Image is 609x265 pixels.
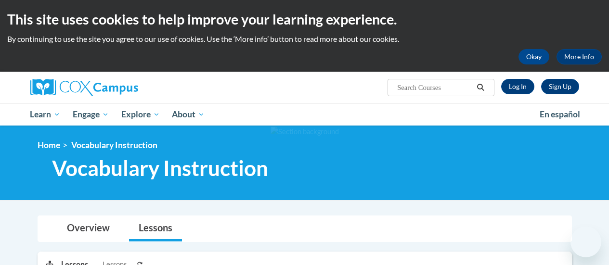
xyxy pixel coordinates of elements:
[533,104,586,125] a: En español
[570,227,601,257] iframe: Button to launch messaging window
[24,103,67,126] a: Learn
[38,140,60,150] a: Home
[121,109,160,120] span: Explore
[73,109,109,120] span: Engage
[557,49,602,64] a: More Info
[271,126,339,137] img: Section background
[129,216,182,241] a: Lessons
[30,79,138,96] img: Cox Campus
[7,34,602,44] p: By continuing to use the site you agree to our use of cookies. Use the ‘More info’ button to read...
[476,84,485,91] i: 
[71,140,157,150] span: Vocabulary Instruction
[501,79,534,94] a: Log In
[115,103,166,126] a: Explore
[23,103,586,126] div: Main menu
[396,82,473,93] input: Search Courses
[57,216,119,241] a: Overview
[518,49,549,64] button: Okay
[540,109,580,119] span: En español
[30,109,60,120] span: Learn
[30,79,204,96] a: Cox Campus
[66,103,115,126] a: Engage
[473,82,488,93] button: Search
[52,155,268,181] span: Vocabulary Instruction
[166,103,211,126] a: About
[541,79,579,94] a: Register
[7,10,602,29] h2: This site uses cookies to help improve your learning experience.
[172,109,205,120] span: About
